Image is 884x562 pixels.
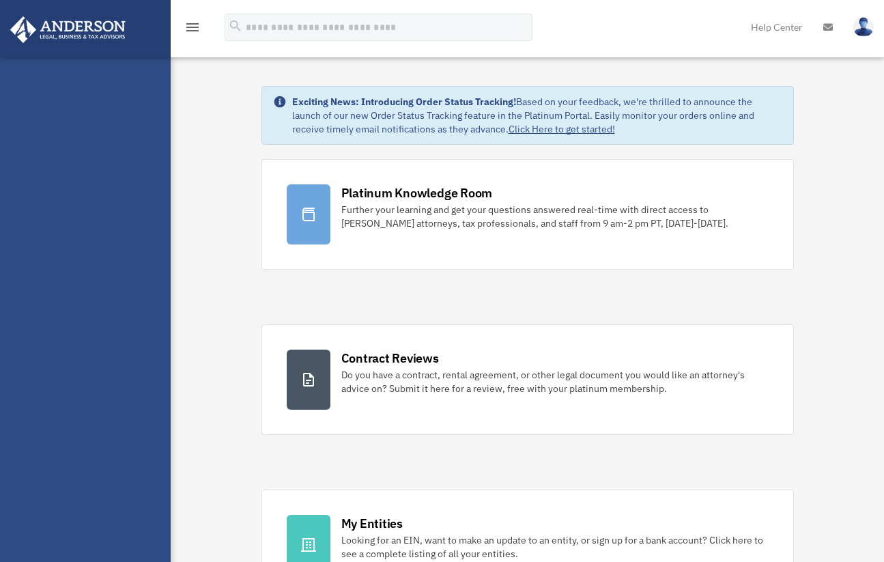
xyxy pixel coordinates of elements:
a: Platinum Knowledge Room Further your learning and get your questions answered real-time with dire... [261,159,794,270]
div: Looking for an EIN, want to make an update to an entity, or sign up for a bank account? Click her... [341,533,769,561]
img: User Pic [853,17,874,37]
div: My Entities [341,515,403,532]
a: Click Here to get started! [509,123,615,135]
div: Further your learning and get your questions answered real-time with direct access to [PERSON_NAM... [341,203,769,230]
img: Anderson Advisors Platinum Portal [6,16,130,43]
a: Contract Reviews Do you have a contract, rental agreement, or other legal document you would like... [261,324,794,435]
i: menu [184,19,201,36]
div: Platinum Knowledge Room [341,184,493,201]
div: Contract Reviews [341,350,439,367]
i: search [228,18,243,33]
strong: Exciting News: Introducing Order Status Tracking! [292,96,516,108]
div: Based on your feedback, we're thrilled to announce the launch of our new Order Status Tracking fe... [292,95,782,136]
a: menu [184,24,201,36]
div: Do you have a contract, rental agreement, or other legal document you would like an attorney's ad... [341,368,769,395]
